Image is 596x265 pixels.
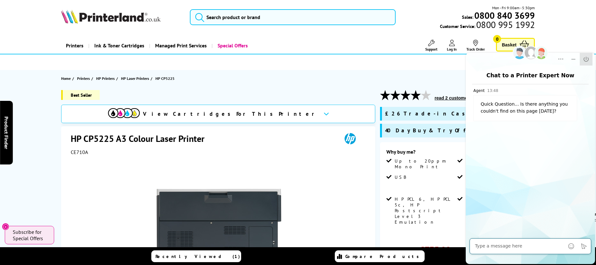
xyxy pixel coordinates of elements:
div: Why buy me? [386,149,528,158]
span: HP CP5225 [155,76,175,81]
a: Log In [447,40,457,52]
span: Customer Service: [440,22,535,29]
button: Close [2,223,9,230]
a: HP Printers [96,75,116,82]
span: Recently Viewed (1) [155,254,240,259]
span: View Cartridges For This Printer [143,110,318,117]
span: Home [61,75,71,82]
span: HP Printers [96,75,115,82]
span: USB [395,174,406,180]
span: Up to 20ppm Mono Print [395,158,456,170]
span: Product Finder [3,116,10,149]
span: Basket [502,40,516,49]
a: Printerland Logo [61,10,182,25]
a: Home [61,75,72,82]
h1: HP CP5225 A3 Colour Laser Printer [71,133,211,144]
b: 0800 840 3699 [474,10,535,21]
a: Recently Viewed (1) [151,250,241,262]
span: Log In [447,47,457,52]
span: £26 Trade-in Cashback [385,110,495,117]
a: Basket 0 [496,38,535,52]
span: 0800 995 1992 [475,22,535,28]
span: HP PCL 6, HP PCL 5c, HP Postscript Level 3 Emulation [395,196,456,225]
span: Best Seller [61,90,100,100]
a: Printers [61,38,88,54]
span: Printers [77,75,90,82]
span: Support [425,47,437,52]
span: Sales: [462,14,473,20]
a: Compare Products [335,250,425,262]
span: Mon - Fri 9:00am - 5:30pm [492,5,535,11]
a: Track Order [466,40,485,52]
span: 0 [493,35,501,43]
a: Printers [77,75,91,82]
img: cmyk-icon.svg [108,108,140,118]
span: Subscribe for Special Offers [13,229,48,241]
a: Special Offers [212,38,253,54]
span: Compare Products [345,254,422,259]
a: Support [425,40,437,52]
img: Printerland Logo [61,10,161,24]
button: read 2 customer reviews [433,95,488,101]
span: £735.00 [420,244,450,256]
span: Ink & Toner Cartridges [94,38,144,54]
input: Search product or brand [190,9,396,25]
a: Ink & Toner Cartridges [88,38,149,54]
a: HP Laser Printers [121,75,151,82]
img: HP [335,133,365,144]
span: CE710A [71,149,88,155]
iframe: chat window [465,42,596,265]
a: Managed Print Services [149,38,212,54]
a: 0800 840 3699 [473,12,535,18]
span: 40 Day Buy & Try Offer [385,127,482,134]
span: HP Laser Printers [121,75,149,82]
